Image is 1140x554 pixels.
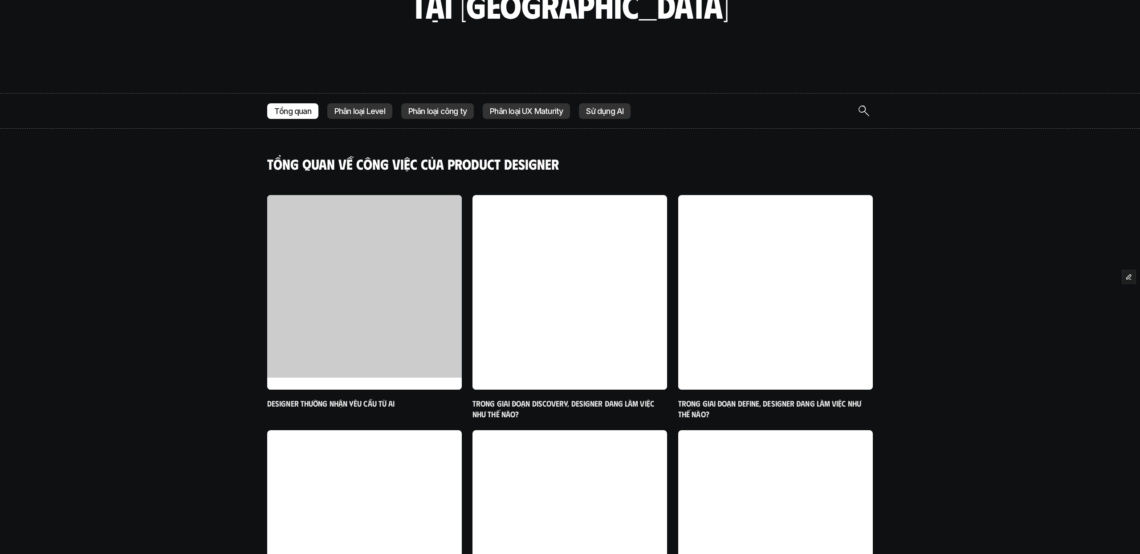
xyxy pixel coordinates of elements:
h6: Designer thường nhận yêu cầu từ ai [267,399,462,409]
p: Tổng quan [274,107,311,116]
a: Tổng quan [267,103,318,119]
img: icon entry point for Site Search [859,106,869,116]
iframe: Interactive or visual content [678,195,873,379]
a: Phân loại UX Maturity [483,103,570,119]
a: Made with Flourish Trong giai đoạn Discovery, designer đang làm việc như thế nào? [472,195,667,420]
p: Phân loại công ty [408,107,467,116]
a: Phân loại Level [327,103,392,119]
a: Designer thường nhận yêu cầu từ ai [267,195,462,409]
p: Phân loại Level [334,107,385,116]
h6: Trong giai đoạn Discovery, designer đang làm việc như thế nào? [472,399,667,420]
button: Edit Framer Content [1122,270,1136,284]
a: Phân loại công ty [401,103,474,119]
h6: Trong giai đoạn Define, designer đang làm việc như thế nào? [678,399,873,420]
iframe: Interactive or visual content [472,195,667,379]
button: Search Icon [855,102,873,120]
p: Phân loại UX Maturity [490,107,563,116]
p: Sử dụng AI [586,107,623,116]
a: Made with Flourish Trong giai đoạn Define, designer đang làm việc như thế nào? [678,195,873,420]
a: Sử dụng AI [579,103,631,119]
h4: Tổng quan về công việc của Product Designer [267,155,873,172]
